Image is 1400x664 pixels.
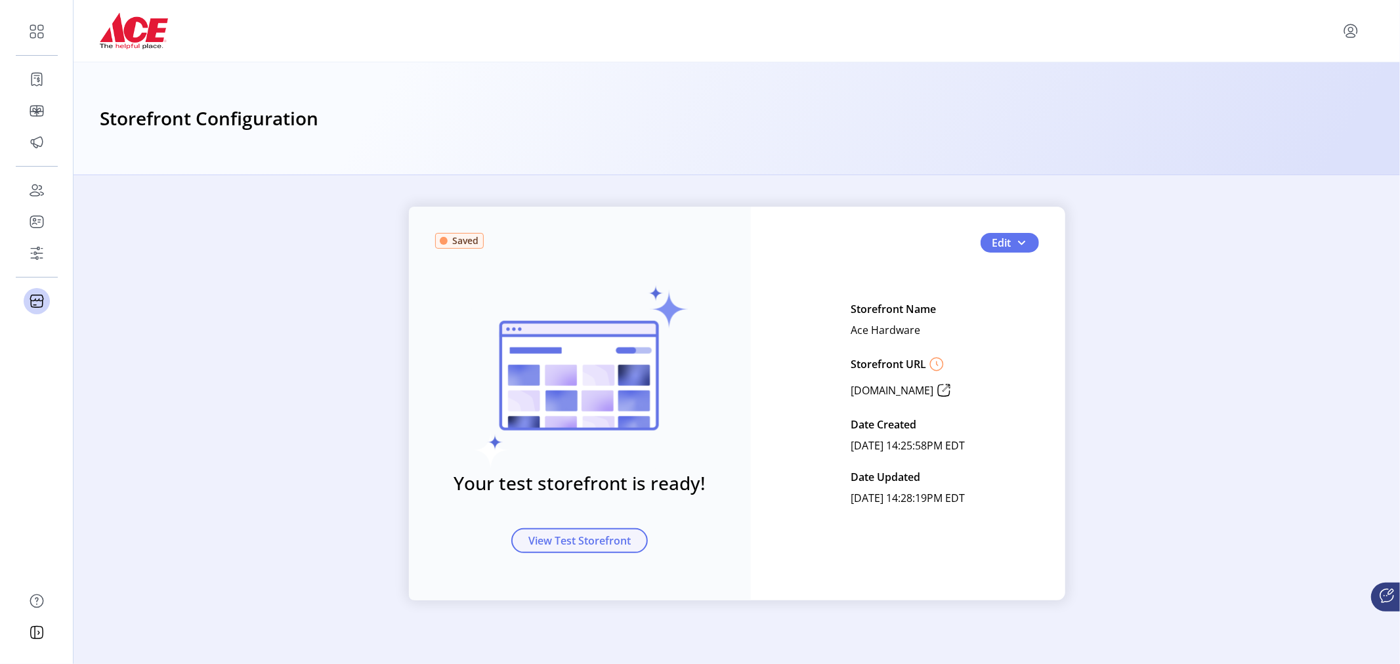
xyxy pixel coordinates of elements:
[851,299,936,320] p: Storefront Name
[100,12,168,49] img: logo
[992,235,1011,251] span: Edit
[981,233,1039,253] button: Edit
[851,467,920,488] p: Date Updated
[851,356,926,372] p: Storefront URL
[851,488,965,508] p: [DATE] 14:28:19PM EDT
[851,320,920,341] p: Ace Hardware
[454,469,706,497] h3: Your test storefront is ready!
[1340,20,1361,41] button: menu
[511,528,648,553] button: View Test Storefront
[100,104,318,133] h3: Storefront Configuration
[851,435,965,456] p: [DATE] 14:25:58PM EDT
[453,234,479,247] span: Saved
[528,533,631,549] span: View Test Storefront
[851,383,933,398] p: [DOMAIN_NAME]
[851,414,916,435] p: Date Created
